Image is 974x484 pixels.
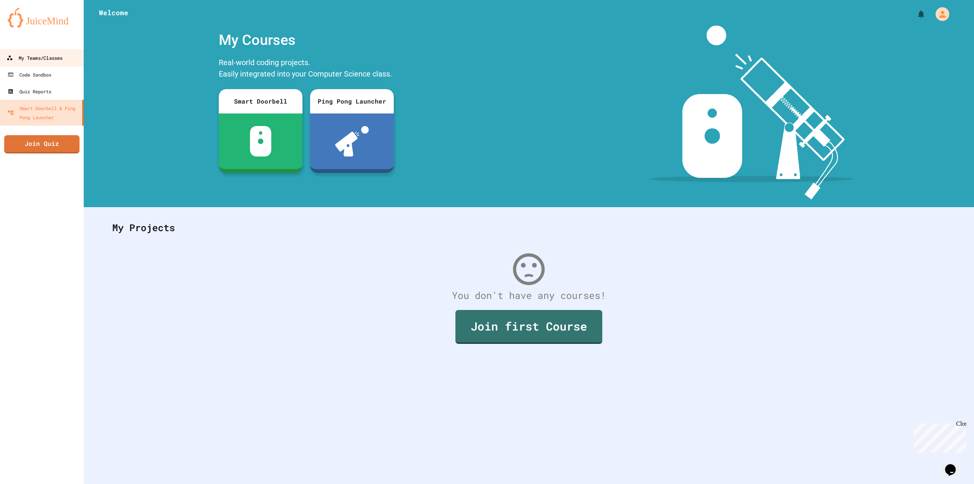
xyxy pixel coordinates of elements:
[928,5,951,23] div: My Account
[6,53,62,63] div: My Teams/Classes
[455,310,602,344] a: Join first Course
[105,288,953,303] div: You don't have any courses!
[8,104,79,122] div: Smart Doorbell & Ping Pong Launcher
[310,89,394,113] div: Ping Pong Launcher
[219,89,302,113] div: Smart Doorbell
[8,8,76,27] img: logo-orange.svg
[4,135,80,153] a: Join Quiz
[649,26,853,200] img: banner-image-my-projects.png
[250,126,272,157] img: sdb-white.svg
[215,26,398,55] div: My Courses
[942,454,966,476] iframe: chat widget
[902,8,928,21] div: My Notifications
[911,420,966,453] iframe: chat widget
[215,55,398,83] div: Real-world coding projects. Easily integrated into your Computer Science class.
[105,213,953,243] div: My Projects
[8,87,51,96] div: Quiz Reports
[8,70,51,79] div: Code Sandbox
[335,126,369,157] img: ppl-with-ball.png
[3,3,53,48] div: Chat with us now!Close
